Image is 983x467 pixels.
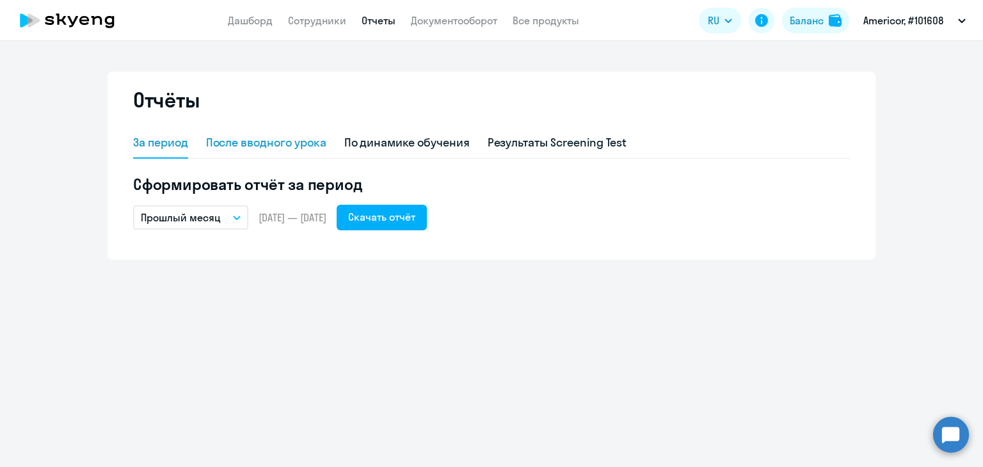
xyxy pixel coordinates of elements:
[133,134,188,151] div: За период
[348,209,415,225] div: Скачать отчёт
[708,13,719,28] span: RU
[133,174,850,194] h5: Сформировать отчёт за период
[829,14,842,27] img: balance
[344,134,470,151] div: По динамике обучения
[133,205,248,230] button: Прошлый месяц
[362,14,396,27] a: Отчеты
[259,210,326,225] span: [DATE] — [DATE]
[288,14,346,27] a: Сотрудники
[206,134,326,151] div: После вводного урока
[141,210,221,225] p: Прошлый месяц
[488,134,627,151] div: Результаты Screening Test
[857,5,972,36] button: Americor, #101608
[699,8,741,33] button: RU
[337,205,427,230] button: Скачать отчёт
[513,14,579,27] a: Все продукты
[228,14,273,27] a: Дашборд
[863,13,943,28] p: Americor, #101608
[790,13,824,28] div: Баланс
[133,87,200,113] h2: Отчёты
[411,14,497,27] a: Документооборот
[782,8,849,33] button: Балансbalance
